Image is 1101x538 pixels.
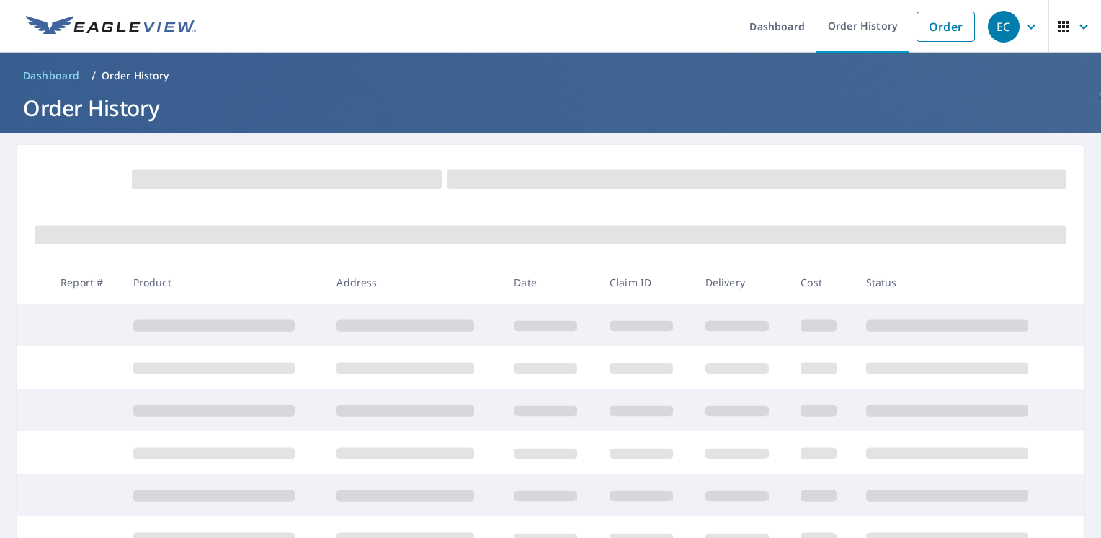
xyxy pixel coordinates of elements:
img: EV Logo [26,16,196,38]
th: Product [122,261,326,304]
li: / [92,67,96,84]
p: Order History [102,69,169,83]
th: Address [325,261,502,304]
th: Delivery [694,261,790,304]
th: Status [855,261,1058,304]
th: Claim ID [598,261,694,304]
th: Cost [789,261,854,304]
h1: Order History [17,93,1084,123]
div: EC [988,11,1020,43]
nav: breadcrumb [17,64,1084,87]
a: Dashboard [17,64,86,87]
a: Order [917,12,975,42]
th: Date [502,261,598,304]
th: Report # [49,261,122,304]
span: Dashboard [23,69,80,83]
